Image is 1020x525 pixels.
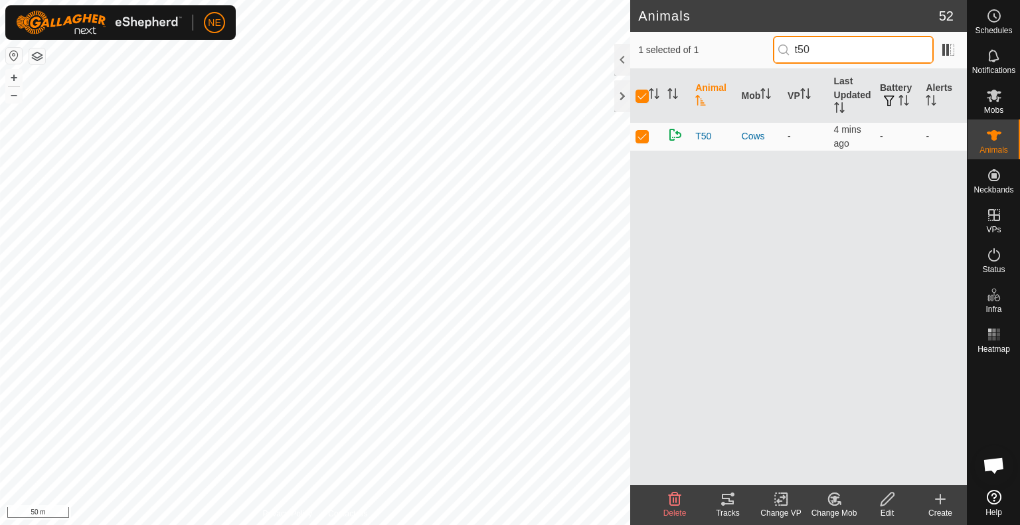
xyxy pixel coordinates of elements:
div: Cows [742,129,777,143]
th: VP [782,69,828,123]
app-display-virtual-paddock-transition: - [788,131,791,141]
span: Notifications [972,66,1015,74]
p-sorticon: Activate to sort [898,97,909,108]
button: Map Layers [29,48,45,64]
td: - [875,122,920,151]
p-sorticon: Activate to sort [760,90,771,101]
span: Schedules [975,27,1012,35]
span: Infra [985,305,1001,313]
p-sorticon: Activate to sort [649,90,659,101]
span: 31 Aug 2025, 9:28 am [834,124,861,149]
th: Last Updated [829,69,875,123]
button: Reset Map [6,48,22,64]
span: 52 [939,6,954,26]
td: - [920,122,967,151]
div: Change Mob [807,507,861,519]
div: Edit [861,507,914,519]
a: Privacy Policy [263,508,313,520]
span: Neckbands [974,186,1013,194]
p-sorticon: Activate to sort [800,90,811,101]
th: Mob [736,69,782,123]
div: Change VP [754,507,807,519]
div: Create [914,507,967,519]
span: Animals [979,146,1008,154]
div: Tracks [701,507,754,519]
span: Mobs [984,106,1003,114]
a: Open chat [974,445,1014,485]
a: Contact Us [328,508,367,520]
th: Alerts [920,69,967,123]
span: NE [208,16,220,30]
span: VPs [986,226,1001,234]
p-sorticon: Activate to sort [926,97,936,108]
p-sorticon: Activate to sort [667,90,678,101]
th: Battery [875,69,920,123]
th: Animal [690,69,736,123]
button: – [6,87,22,103]
a: Help [968,485,1020,522]
h2: Animals [638,8,939,24]
span: 1 selected of 1 [638,43,772,57]
span: Heatmap [977,345,1010,353]
input: Search (S) [773,36,934,64]
span: Delete [663,508,687,518]
img: Gallagher Logo [16,11,182,35]
span: Help [985,508,1002,516]
span: Status [982,265,1005,273]
img: returning on [667,127,683,143]
span: T50 [695,129,711,143]
p-sorticon: Activate to sort [695,97,706,108]
p-sorticon: Activate to sort [834,104,845,115]
button: + [6,70,22,86]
